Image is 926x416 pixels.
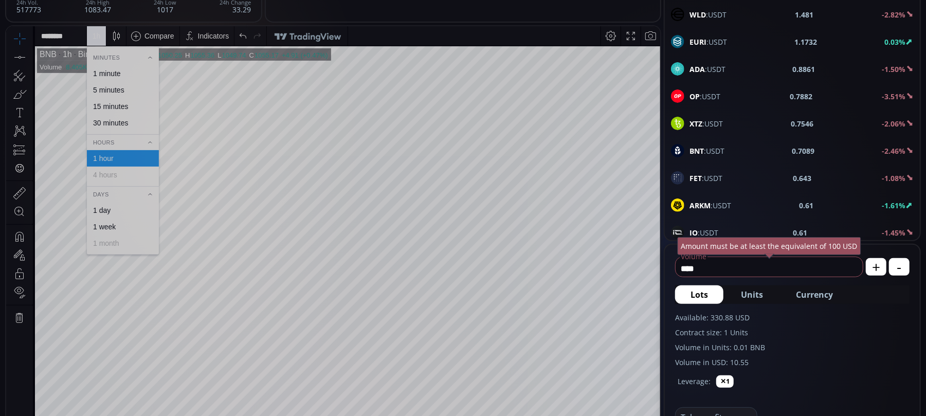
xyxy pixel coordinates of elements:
[689,228,698,238] b: IO
[248,25,273,33] div: 1055.17
[87,93,122,101] div: 30 minutes
[678,237,861,255] div: Amount must be at least the equivalent of 100 USD
[882,173,905,183] b: -1.08%
[276,25,322,33] div: +4.91 (+0.47%)
[87,60,118,68] div: 5 minutes
[889,258,910,276] button: -
[689,37,727,47] span: :USDT
[882,201,905,210] b: -1.61%
[81,111,153,122] div: Hours
[675,312,910,323] label: Available: 330.88 USD
[60,37,81,45] div: 8.405K
[792,146,814,156] b: 0.7089
[689,9,727,20] span: :USDT
[87,196,110,205] div: 1 week
[689,173,702,183] b: FET
[794,37,817,47] b: 1.1732
[184,25,208,33] div: 1055.36
[882,64,905,74] b: -1.50%
[689,173,722,184] span: :USDT
[9,137,17,147] div: 
[689,118,723,129] span: :USDT
[691,288,708,301] span: Lots
[689,64,725,75] span: :USDT
[689,146,704,156] b: BNT
[675,357,910,368] label: Volume in USD: 10.55
[675,342,910,353] label: Volume in Units: 0.01 BNB
[87,213,113,221] div: 1 month
[800,200,814,211] b: 0.61
[81,162,153,174] div: Days
[884,37,905,47] b: 0.03%
[675,327,910,338] label: Contract size: 1 Units
[87,128,107,136] div: 1 hour
[33,24,50,33] div: BNB
[138,6,168,14] div: Compare
[689,146,724,156] span: :USDT
[689,64,705,74] b: ADA
[689,119,702,129] b: XTZ
[87,180,104,188] div: 1 day
[796,288,833,301] span: Currency
[689,10,706,20] b: WLD
[866,258,886,276] button: +
[689,201,711,210] b: ARKM
[192,6,223,14] div: Indicators
[725,285,778,304] button: Units
[793,173,811,184] b: 0.643
[882,119,905,129] b: -2.06%
[741,288,763,301] span: Units
[882,10,905,20] b: -2.82%
[211,25,215,33] div: L
[882,228,905,238] b: -1.45%
[689,37,706,47] b: EURI
[86,6,95,14] div: 1 h
[678,376,711,387] label: Leverage:
[81,26,153,37] div: Minutes
[87,144,111,153] div: 4 hours
[795,9,813,20] b: 1.481
[716,375,734,388] button: ✕1
[689,92,700,101] b: OP
[792,64,815,75] b: 0.8861
[152,25,176,33] div: 1050.25
[793,227,807,238] b: 0.61
[689,200,731,211] span: :USDT
[689,91,720,102] span: :USDT
[780,285,848,304] button: Currency
[689,227,718,238] span: :USDT
[882,92,905,101] b: -3.51%
[50,24,66,33] div: 1h
[675,285,723,304] button: Lots
[66,24,121,33] div: Binance Coin
[791,118,814,129] b: 0.7546
[216,25,240,33] div: 1049.74
[87,76,122,84] div: 15 minutes
[179,25,184,33] div: H
[790,91,812,102] b: 0.7882
[33,37,56,45] div: Volume
[243,25,248,33] div: C
[87,43,115,51] div: 1 minute
[882,146,905,156] b: -2.46%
